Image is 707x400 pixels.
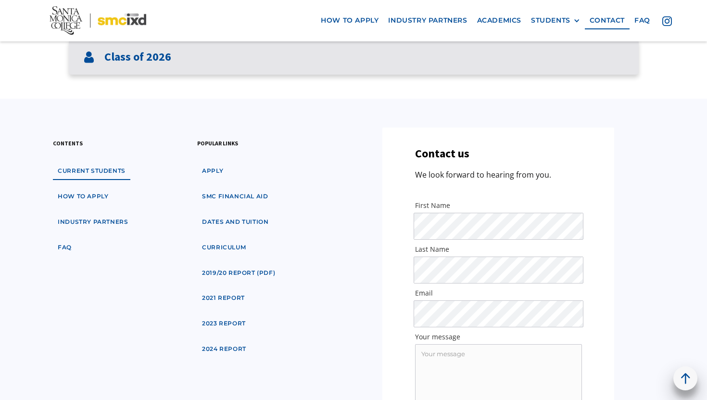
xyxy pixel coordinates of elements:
[53,162,130,180] a: Current students
[662,16,672,26] img: icon - instagram
[83,52,95,63] img: User icon
[415,201,582,210] label: First Name
[472,12,526,29] a: Academics
[53,239,76,257] a: faq
[415,332,582,342] label: Your message
[630,12,655,29] a: faq
[197,340,251,358] a: 2024 Report
[197,264,280,282] a: 2019/20 Report (pdf)
[415,147,469,161] h3: Contact us
[531,16,580,25] div: STUDENTS
[415,288,582,298] label: Email
[585,12,630,29] a: contact
[673,366,697,390] a: back to top
[197,213,273,231] a: dates and tuition
[197,239,251,257] a: curriculum
[415,168,551,181] p: We look forward to hearing from you.
[53,139,83,148] h3: contents
[197,315,251,333] a: 2023 Report
[415,245,582,254] label: Last Name
[316,12,383,29] a: how to apply
[197,162,228,180] a: apply
[383,12,472,29] a: industry partners
[53,213,133,231] a: industry partners
[53,188,113,206] a: how to apply
[531,16,570,25] div: STUDENTS
[104,50,171,64] h3: Class of 2026
[197,289,250,307] a: 2021 Report
[197,139,238,148] h3: popular links
[197,188,273,206] a: SMC financial aid
[50,6,146,35] img: Santa Monica College - SMC IxD logo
